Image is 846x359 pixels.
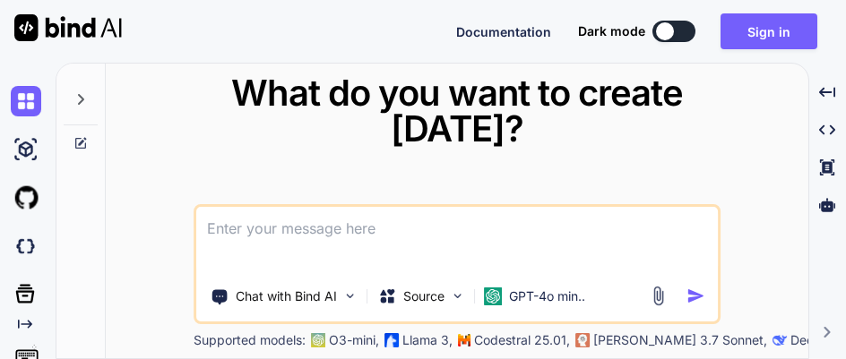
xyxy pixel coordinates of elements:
img: Pick Tools [342,288,358,303]
img: claude [575,333,590,347]
p: Llama 3, [402,331,453,349]
img: ai-studio [11,134,41,165]
img: Mistral-AI [458,334,470,346]
button: Documentation [456,22,551,41]
p: O3-mini, [329,331,379,349]
p: [PERSON_NAME] 3.7 Sonnet, [593,331,767,349]
span: Dark mode [578,22,645,40]
img: attachment [648,286,669,306]
img: Pick Models [450,288,465,303]
img: chat [11,86,41,116]
img: GPT-4 [311,333,325,347]
img: darkCloudIdeIcon [11,231,41,261]
img: icon [686,286,705,305]
img: GPT-4o mini [484,287,502,305]
span: What do you want to create [DATE]? [231,71,683,150]
img: claude [773,333,787,347]
p: GPT-4o min.. [509,287,585,305]
p: Source [403,287,445,305]
img: githubLight [11,183,41,213]
img: Llama2 [384,333,399,347]
p: Chat with Bind AI [236,287,337,305]
button: Sign in [721,13,817,49]
p: Supported models: [194,331,306,349]
span: Documentation [456,24,551,39]
img: Bind AI [14,14,122,41]
p: Codestral 25.01, [474,331,570,349]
